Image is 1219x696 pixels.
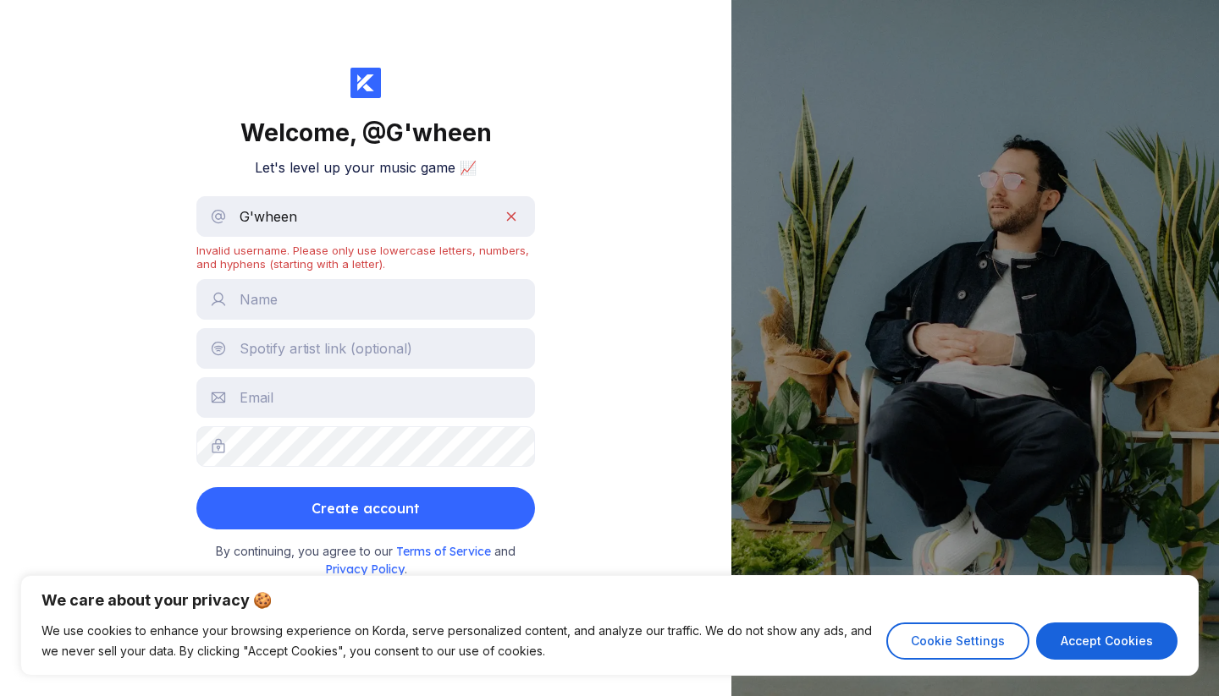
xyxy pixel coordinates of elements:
div: Invalid username. Please only use lowercase letters, numbers, and hyphens (starting with a letter). [196,244,535,271]
input: Spotify artist link (optional) [196,328,535,369]
span: @ [362,118,386,147]
p: We use cookies to enhance your browsing experience on Korda, serve personalized content, and anal... [41,621,874,661]
input: Name [196,279,535,320]
input: Username [196,196,535,237]
div: Create account [312,491,420,525]
div: Welcome, [240,118,492,147]
span: G'wheen [386,118,492,147]
a: Terms of Service [396,544,494,558]
button: Cookie Settings [886,622,1029,660]
small: By continuing, you agree to our and . [205,543,527,578]
button: Accept Cookies [1036,622,1178,660]
button: Create account [196,487,535,529]
input: Email [196,377,535,418]
p: We care about your privacy 🍪 [41,590,1178,611]
h2: Let's level up your music game 📈 [255,159,477,176]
